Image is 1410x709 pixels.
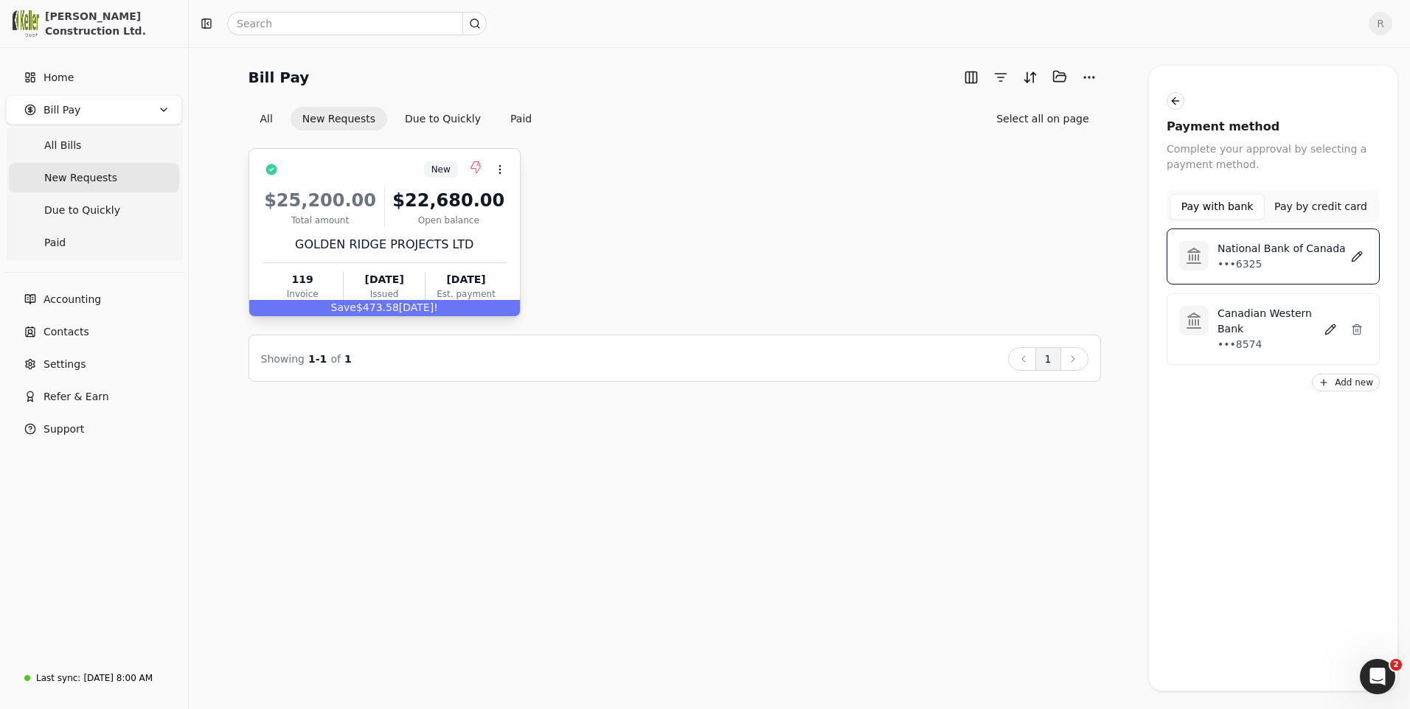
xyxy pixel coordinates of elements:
span: Showing [261,353,305,365]
p: National Bank of Canada [1218,241,1346,256]
button: Refer & Earn [6,382,182,411]
p: •••8574 [1218,337,1320,352]
a: Due to Quickly [9,195,179,225]
span: New Requests [44,170,117,186]
div: GOLDEN RIDGE PROJECTS LTD [263,236,507,254]
span: Home [44,70,74,85]
button: R [1369,12,1392,35]
span: Refer & Earn [44,389,109,405]
p: Complete your approval by selecting a payment method. [1167,142,1380,172]
span: 2 [1390,659,1402,671]
a: Last sync:[DATE] 8:00 AM [6,665,182,691]
span: Bill Pay [44,102,80,118]
button: Select all on page [984,107,1100,130]
div: [DATE] [344,272,425,287]
div: Issued [344,287,425,301]
p: Canadian Western Bank [1218,306,1320,337]
span: 1 [344,353,352,365]
a: Paid [9,228,179,257]
p: •••6325 [1218,256,1346,272]
a: Home [6,63,182,92]
div: $22,680.00 [391,187,507,214]
span: Accounting [44,292,101,307]
span: [DATE]! [399,301,438,313]
span: Contacts [44,324,89,340]
button: Sort [1018,66,1042,89]
div: Est. payment [426,287,506,301]
a: Contacts [6,317,182,346]
h2: Bill Pay [249,66,310,89]
div: [PERSON_NAME] Construction Ltd. [45,9,176,38]
button: Add new [1312,374,1380,391]
a: New Requests [9,163,179,192]
input: Search [227,12,487,35]
a: Settings [6,349,182,379]
a: Accounting [6,284,182,314]
div: Invoice filter options [249,107,544,130]
span: of [330,353,341,365]
button: All [249,107,285,130]
button: Due to Quickly [393,107,493,130]
div: [DATE] 8:00 AM [83,671,153,685]
div: Total amount [263,214,378,227]
div: Invoice [263,287,343,301]
div: 119 [263,272,343,287]
span: Due to Quickly [44,203,120,218]
div: $25,200.00 [263,187,378,214]
button: Pay with bank [1170,194,1265,220]
span: Save [331,301,356,313]
span: Settings [44,357,86,372]
span: 1 - 1 [308,353,327,365]
img: 0537828a-cf49-447f-a6d3-a322c667907b.png [13,10,39,37]
button: Bill Pay [6,95,182,125]
button: Batch (0) [1048,65,1072,88]
button: Support [6,414,182,444]
button: 1 [1035,347,1061,371]
button: New Requests [291,107,387,130]
div: Last sync: [36,671,80,685]
a: All Bills [9,130,179,160]
span: Paid [44,235,66,251]
div: Open balance [391,214,507,227]
button: Pay by credit card [1265,194,1377,220]
span: New [431,163,451,176]
div: Payment method [1167,118,1380,136]
button: Paid [499,107,543,130]
iframe: Intercom live chat [1360,659,1395,694]
div: $473.58 [249,300,520,316]
span: Support [44,422,84,437]
button: More [1077,66,1101,89]
div: [DATE] [426,272,506,287]
span: All Bills [44,138,81,153]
